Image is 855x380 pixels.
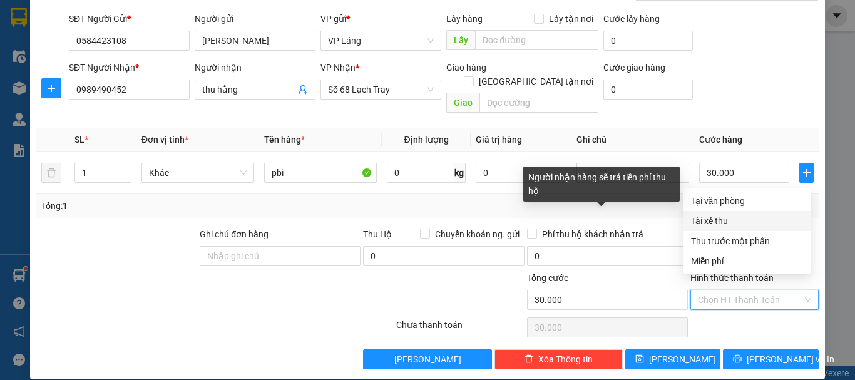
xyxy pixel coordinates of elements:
[430,227,525,241] span: Chuyển khoản ng. gửi
[320,63,356,73] span: VP Nhận
[446,30,475,50] span: Lấy
[699,135,742,145] span: Cước hàng
[264,163,377,183] input: VD: Bàn, Ghế
[691,234,803,248] div: Thu trước một phần
[298,85,308,95] span: user-add
[446,93,479,113] span: Giao
[723,349,819,369] button: printer[PERSON_NAME] và In
[747,352,834,366] span: [PERSON_NAME] và In
[394,352,461,366] span: [PERSON_NAME]
[733,354,742,364] span: printer
[42,83,61,93] span: plus
[538,352,593,366] span: Xóa Thông tin
[69,12,190,26] div: SĐT Người Gửi
[41,78,61,98] button: plus
[603,14,660,24] label: Cước lấy hàng
[799,163,814,183] button: plus
[576,163,689,183] input: Ghi Chú
[635,354,644,364] span: save
[195,61,315,74] div: Người nhận
[328,80,434,99] span: Số 68 Lạch Tray
[71,54,179,98] span: Chuyển phát nhanh: [GEOGRAPHIC_DATA] - [GEOGRAPHIC_DATA]
[523,167,680,202] div: Người nhận hàng sẽ trả tiền phí thu hộ
[800,168,813,178] span: plus
[494,349,623,369] button: deleteXóa Thông tin
[141,135,188,145] span: Đơn vị tính
[74,135,84,145] span: SL
[603,63,665,73] label: Cước giao hàng
[363,229,392,239] span: Thu Hộ
[475,30,598,50] input: Dọc đường
[625,349,721,369] button: save[PERSON_NAME]
[479,93,598,113] input: Dọc đường
[691,214,803,228] div: Tài xế thu
[649,352,716,366] span: [PERSON_NAME]
[328,31,434,50] span: VP Láng
[537,227,648,241] span: Phí thu hộ khách nhận trả
[474,74,598,88] span: [GEOGRAPHIC_DATA] tận nơi
[149,163,247,182] span: Khác
[69,61,190,74] div: SĐT Người Nhận
[476,163,566,183] input: 0
[525,354,533,364] span: delete
[603,80,693,100] input: Cước giao hàng
[395,318,526,340] div: Chưa thanh toán
[320,12,441,26] div: VP gửi
[404,135,448,145] span: Định lượng
[78,10,172,51] strong: CHUYỂN PHÁT NHANH VIP ANH HUY
[544,12,598,26] span: Lấy tận nơi
[264,135,305,145] span: Tên hàng
[41,163,61,183] button: delete
[571,128,694,152] th: Ghi chú
[200,246,361,266] input: Ghi chú đơn hàng
[363,349,491,369] button: [PERSON_NAME]
[691,254,803,268] div: Miễn phí
[476,135,522,145] span: Giá trị hàng
[690,273,774,283] label: Hình thức thanh toán
[6,49,69,113] img: logo
[527,273,568,283] span: Tổng cước
[200,229,269,239] label: Ghi chú đơn hàng
[453,163,466,183] span: kg
[691,194,803,208] div: Tại văn phòng
[603,31,693,51] input: Cước lấy hàng
[41,199,331,213] div: Tổng: 1
[446,63,486,73] span: Giao hàng
[195,12,315,26] div: Người gửi
[446,14,483,24] span: Lấy hàng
